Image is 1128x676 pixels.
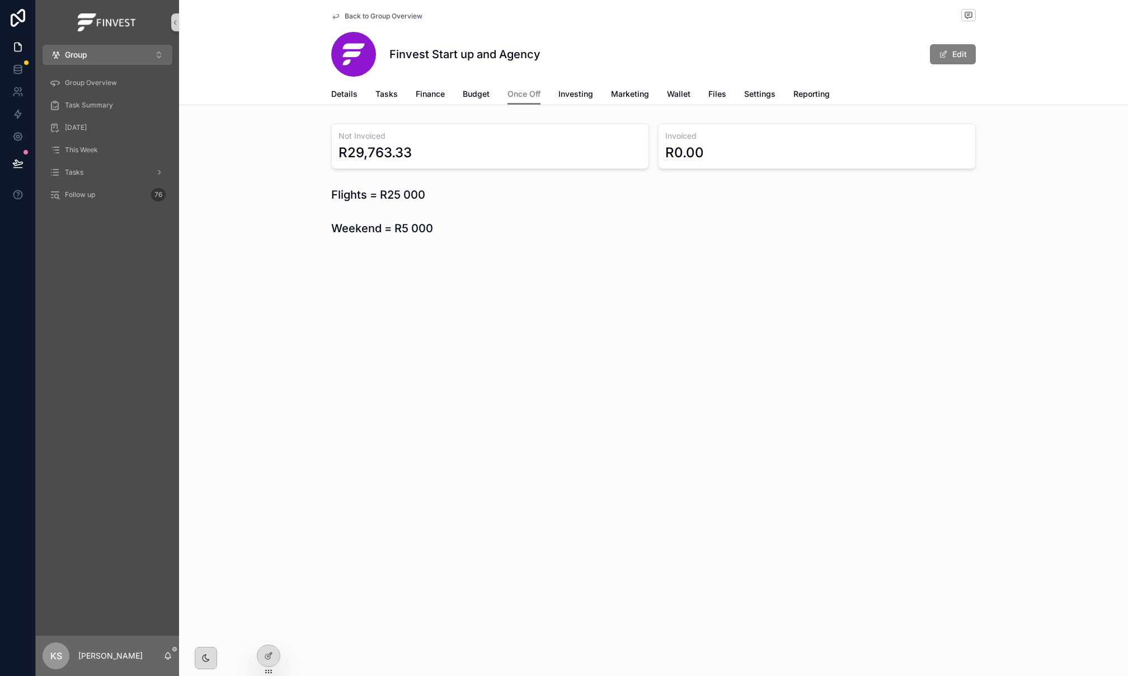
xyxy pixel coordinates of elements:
[65,49,87,60] span: Group
[375,84,398,106] a: Tasks
[50,649,62,663] span: KS
[331,220,433,236] h1: Weekend = R5 000
[339,130,642,142] h3: Not Invoiced
[43,73,172,93] a: Group Overview
[667,88,690,100] span: Wallet
[463,88,490,100] span: Budget
[151,188,166,201] div: 76
[331,84,358,106] a: Details
[708,88,726,100] span: Files
[331,187,425,203] h1: Flights = R25 000
[793,84,830,106] a: Reporting
[507,84,540,105] a: Once Off
[331,12,422,21] a: Back to Group Overview
[43,95,172,115] a: Task Summary
[78,13,137,31] img: App logo
[78,650,143,661] p: [PERSON_NAME]
[65,190,95,199] span: Follow up
[339,144,412,162] div: R29,763.33
[43,162,172,182] a: Tasks
[558,84,593,106] a: Investing
[611,84,649,106] a: Marketing
[793,88,830,100] span: Reporting
[331,88,358,100] span: Details
[463,84,490,106] a: Budget
[416,88,445,100] span: Finance
[507,88,540,100] span: Once Off
[558,88,593,100] span: Investing
[665,144,704,162] div: R0.00
[43,45,172,65] button: Select Button
[65,78,117,87] span: Group Overview
[43,140,172,160] a: This Week
[345,12,422,21] span: Back to Group Overview
[65,168,83,177] span: Tasks
[930,44,976,64] button: Edit
[744,84,775,106] a: Settings
[744,88,775,100] span: Settings
[389,46,540,62] h1: Finvest Start up and Agency
[416,84,445,106] a: Finance
[665,130,969,142] h3: Invoiced
[65,145,98,154] span: This Week
[375,88,398,100] span: Tasks
[43,118,172,138] a: [DATE]
[43,185,172,205] a: Follow up76
[36,65,179,219] div: scrollable content
[667,84,690,106] a: Wallet
[708,84,726,106] a: Files
[65,101,113,110] span: Task Summary
[611,88,649,100] span: Marketing
[65,123,87,132] span: [DATE]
